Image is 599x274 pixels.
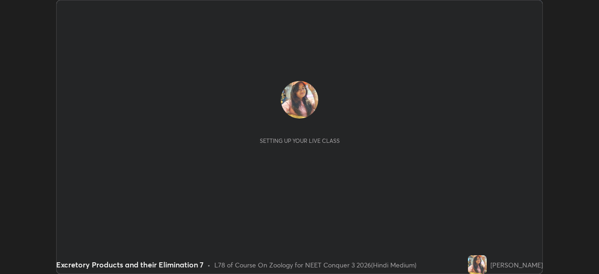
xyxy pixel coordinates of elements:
img: 6df52b9de9c147eaa292c8009b0a37de.jpg [468,255,487,274]
div: Setting up your live class [260,137,340,144]
div: • [207,260,211,270]
div: Excretory Products and their Elimination 7 [56,259,204,270]
div: [PERSON_NAME] [490,260,543,270]
div: L78 of Course On Zoology for NEET Conquer 3 2026(Hindi Medium) [214,260,416,270]
img: 6df52b9de9c147eaa292c8009b0a37de.jpg [281,81,318,118]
